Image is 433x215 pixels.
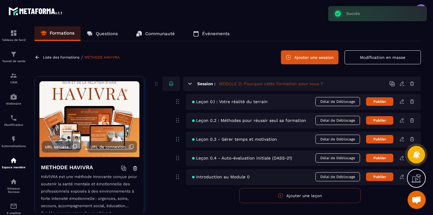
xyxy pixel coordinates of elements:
img: automations [10,136,17,143]
a: automationsautomationsWebinaire [2,89,26,110]
h6: Session : [197,81,215,86]
a: formationformationCRM [2,67,26,89]
h4: METHODE HAVIVRA [41,163,93,172]
span: Délai de Déblocage [315,116,360,125]
img: logo [8,5,63,16]
button: Modification en masse [345,50,421,64]
span: Délai de Déblocage [315,135,360,144]
a: formationformationTunnel de vente [2,46,26,67]
img: automations [10,157,17,164]
p: Planificateur [2,123,26,126]
a: Liste des formations [43,55,79,59]
p: Réseaux Sociaux [2,187,26,193]
span: Délai de Déblocage [315,153,360,163]
img: email [10,203,17,210]
p: Tableau de bord [2,38,26,42]
a: formationformationTableau de bord [2,25,26,46]
a: Ouvrir le chat [408,191,426,209]
img: social-network [10,178,17,185]
button: Publier [366,154,393,162]
a: automationsautomationsEspace membre [2,152,26,173]
p: Formations [50,30,75,36]
img: background [39,81,139,157]
a: Formations [35,26,81,41]
span: URL de connexion [90,145,125,149]
p: Questions [96,31,118,36]
p: Espace membre [2,166,26,169]
a: Événements [187,26,236,41]
img: formation [10,51,17,58]
a: Communauté [130,26,181,41]
p: Événements [202,31,230,36]
p: Communauté [145,31,175,36]
a: automationsautomationsAutomatisations [2,131,26,152]
button: Publier [366,173,393,181]
p: Tunnel de vente [2,59,26,63]
span: / [81,55,83,60]
img: automations [10,93,17,100]
img: formation [10,72,17,79]
span: Délai de Déblocage [315,172,360,181]
button: URL de connexion [87,141,137,153]
button: Ajouter une leçon [239,188,361,203]
span: URL secrète [45,145,69,149]
a: schedulerschedulerPlanificateur [2,110,26,131]
a: social-networksocial-networkRéseaux Sociaux [2,173,26,198]
span: Leçon 0.1 : Votre réalité du terrain [192,99,268,104]
button: URL secrète [42,141,80,153]
p: Webinaire [2,102,26,105]
a: METHODE HAVIVRA [85,55,120,59]
span: Leçon 0.4 - Auto-évaluation initiale (DASS-21) [192,156,292,160]
button: Publier [366,116,393,125]
button: Publier [366,97,393,106]
span: Leçon 0.3 - Gérer temps et motivation [192,137,277,142]
span: Leçon 0.2 : Méthodes pour réussir seul sa formation [192,118,306,123]
p: E-mailing [2,211,26,215]
img: scheduler [10,114,17,122]
img: formation [10,29,17,37]
h5: MODULE 0: Pourquoi cette formation pour vous ? [219,81,323,87]
span: Délai de Déblocage [315,97,360,106]
p: CRM [2,81,26,84]
button: Publier [366,135,393,143]
button: Ajouter une session [281,50,338,64]
a: Questions [81,26,124,41]
span: Introduction au Module 0 [192,174,250,179]
p: Automatisations [2,144,26,148]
